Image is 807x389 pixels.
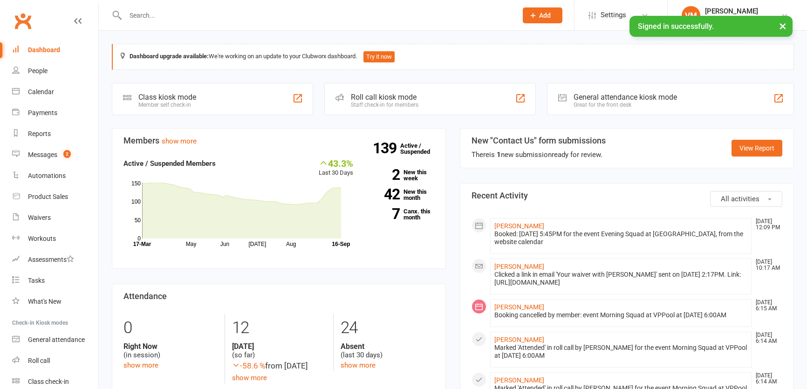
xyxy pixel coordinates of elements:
input: Search... [123,9,511,22]
div: Staff check-in for members [351,102,418,108]
strong: Dashboard upgrade available: [130,53,209,60]
a: Clubworx [11,9,34,33]
div: (last 30 days) [341,342,434,360]
a: Reports [12,123,98,144]
div: Workouts [28,235,56,242]
div: Calendar [28,88,54,96]
time: [DATE] 6:14 AM [751,332,782,344]
a: View Report [732,140,782,157]
a: 139Active / Suspended [400,136,441,162]
div: Marked 'Attended' in roll call by [PERSON_NAME] for the event Morning Squad at VPPool at [DATE] 6... [494,344,747,360]
div: Reports [28,130,51,137]
button: × [774,16,791,36]
a: [PERSON_NAME] [494,376,544,384]
a: Roll call [12,350,98,371]
a: Product Sales [12,186,98,207]
div: (so far) [232,342,326,360]
div: General attendance kiosk mode [574,93,677,102]
strong: Active / Suspended Members [123,159,216,168]
strong: 139 [373,141,400,155]
div: 24 [341,314,434,342]
a: show more [123,361,158,369]
div: Product Sales [28,193,68,200]
span: All activities [721,195,759,203]
a: General attendance kiosk mode [12,329,98,350]
div: Dashboard [28,46,60,54]
div: 43.3% [319,158,353,168]
time: [DATE] 10:17 AM [751,259,782,271]
span: 2 [63,150,71,158]
h3: New "Contact Us" form submissions [472,136,606,145]
a: Dashboard [12,40,98,61]
div: Class check-in [28,378,69,385]
div: [PERSON_NAME] [705,7,758,15]
div: Messages [28,151,57,158]
div: What's New [28,298,62,305]
div: Waivers [28,214,51,221]
button: All activities [710,191,782,207]
div: Automations [28,172,66,179]
a: Messages 2 [12,144,98,165]
div: Vladswim [705,15,758,24]
button: Try it now [363,51,395,62]
a: 42New this month [367,189,434,201]
strong: 42 [367,187,400,201]
div: (in session) [123,342,218,360]
div: Roll call [28,357,50,364]
strong: Absent [341,342,434,351]
a: Workouts [12,228,98,249]
a: Waivers [12,207,98,228]
div: Clicked a link in email 'Your waiver with [PERSON_NAME]' sent on [DATE] 2:17PM. Link: [URL][DOMAI... [494,271,747,287]
a: [PERSON_NAME] [494,222,544,230]
div: 0 [123,314,218,342]
a: Calendar [12,82,98,102]
h3: Recent Activity [472,191,782,200]
a: [PERSON_NAME] [494,336,544,343]
a: show more [162,137,197,145]
h3: Members [123,136,434,145]
div: 12 [232,314,326,342]
a: Tasks [12,270,98,291]
strong: Right Now [123,342,218,351]
button: Add [523,7,562,23]
a: show more [341,361,376,369]
a: [PERSON_NAME] [494,303,544,311]
div: Class kiosk mode [138,93,196,102]
div: We're working on an update to your Clubworx dashboard. [112,44,794,70]
div: Member self check-in [138,102,196,108]
div: Great for the front desk [574,102,677,108]
strong: 7 [367,207,400,221]
div: There is new submission ready for review. [472,149,606,160]
div: Tasks [28,277,45,284]
span: Settings [601,5,626,26]
div: Booked: [DATE] 5:45PM for the event Evening Squad at [GEOGRAPHIC_DATA], from the website calendar [494,230,747,246]
a: What's New [12,291,98,312]
span: -58.6 % [232,361,265,370]
time: [DATE] 6:15 AM [751,300,782,312]
a: Payments [12,102,98,123]
div: People [28,67,48,75]
a: Automations [12,165,98,186]
a: Assessments [12,249,98,270]
span: Signed in successfully. [638,22,714,31]
div: General attendance [28,336,85,343]
a: [PERSON_NAME] [494,263,544,270]
strong: [DATE] [232,342,326,351]
div: Assessments [28,256,74,263]
a: People [12,61,98,82]
div: Last 30 Days [319,158,353,178]
span: Add [539,12,551,19]
h3: Attendance [123,292,434,301]
strong: 2 [367,168,400,182]
a: show more [232,374,267,382]
div: Booking cancelled by member: event Morning Squad at VPPool at [DATE] 6:00AM [494,311,747,319]
a: 2New this week [367,169,434,181]
div: Payments [28,109,57,116]
time: [DATE] 6:14 AM [751,373,782,385]
div: VM [682,6,700,25]
div: Roll call kiosk mode [351,93,418,102]
strong: 1 [497,150,501,159]
a: 7Canx. this month [367,208,434,220]
time: [DATE] 12:09 PM [751,218,782,231]
div: from [DATE] [232,360,326,372]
